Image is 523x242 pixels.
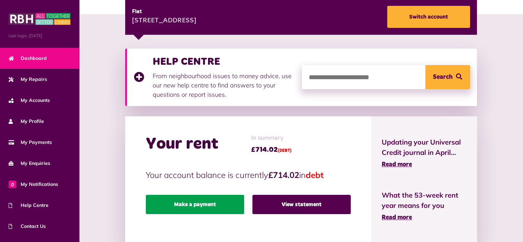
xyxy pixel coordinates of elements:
a: View statement [252,195,351,214]
span: Dashboard [9,55,47,62]
span: My Accounts [9,97,50,104]
div: Flat [132,8,196,16]
span: My Repairs [9,76,47,83]
span: Updating your Universal Credit journal in April... [382,137,467,158]
div: [STREET_ADDRESS] [132,16,196,26]
strong: £714.02 [268,170,299,180]
p: Your account balance is currently in [146,169,351,181]
span: Search [433,65,453,89]
span: (DEBT) [278,149,292,153]
span: My Enquiries [9,160,50,167]
a: Updating your Universal Credit journal in April... Read more [382,137,467,169]
span: What the 53-week rent year means for you [382,190,467,211]
span: My Payments [9,139,52,146]
h3: HELP CENTRE [153,55,295,68]
span: Last login: [DATE] [9,33,70,39]
span: My Profile [9,118,44,125]
h2: Your rent [146,134,218,154]
span: £714.02 [251,145,292,155]
span: In summary [251,134,292,143]
a: What the 53-week rent year means for you Read more [382,190,467,222]
a: Switch account [387,6,470,28]
span: 0 [9,180,16,188]
button: Search [425,65,470,89]
span: Read more [382,161,412,168]
span: Contact Us [9,223,46,230]
a: Make a payment [146,195,244,214]
span: Read more [382,214,412,221]
p: From neighbourhood issues to money advice, use our new help centre to find answers to your questi... [153,71,295,99]
span: debt [306,170,324,180]
img: MyRBH [9,12,70,26]
span: Help Centre [9,202,48,209]
span: My Notifications [9,181,58,188]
